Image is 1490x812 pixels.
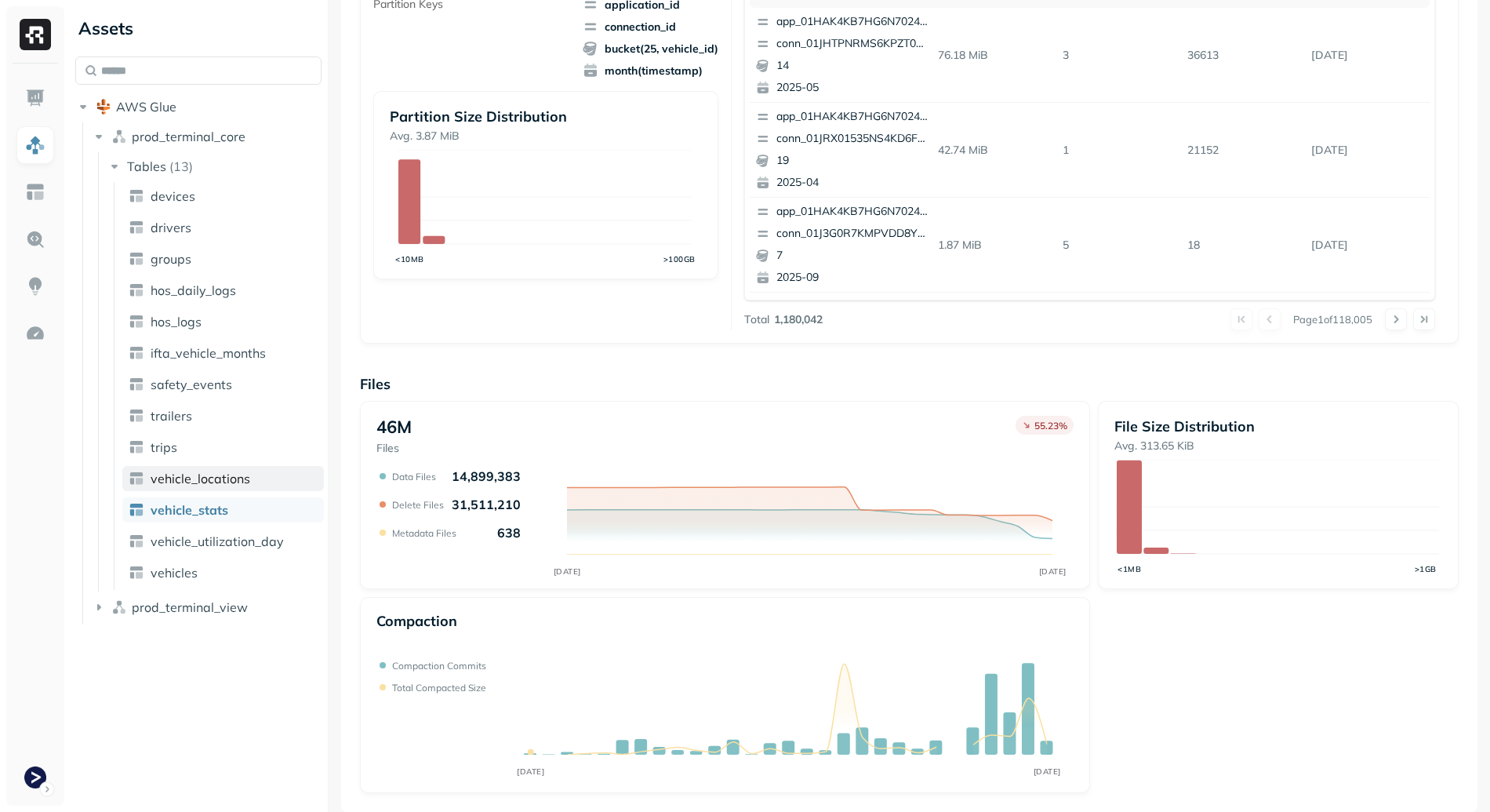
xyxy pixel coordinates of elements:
[122,184,324,209] a: devices
[75,16,322,41] div: Assets
[776,248,929,264] p: 7
[151,377,232,392] span: safety_events
[395,254,424,264] tspan: <10MB
[122,278,324,303] a: hos_daily_logs
[129,345,144,361] img: table
[151,251,191,267] span: groups
[392,471,436,482] p: Data Files
[151,533,284,549] span: vehicle_utilization_day
[25,276,45,297] img: Insights
[122,497,324,523] a: vehicle_stats
[169,158,193,174] p: ( 13 )
[1181,42,1306,69] p: 36613
[1056,231,1181,259] p: 5
[129,282,144,298] img: table
[151,439,177,455] span: trips
[127,158,166,174] span: Tables
[129,220,144,235] img: table
[25,323,45,344] img: Optimization
[1293,312,1372,326] p: Page 1 of 118,005
[776,80,929,96] p: 2025-05
[129,314,144,330] img: table
[151,565,198,581] span: vehicles
[1114,439,1442,453] p: Avg. 313.65 KiB
[20,19,51,50] img: Ryft
[1181,231,1306,259] p: 18
[129,502,144,518] img: table
[392,527,456,539] p: Metadata Files
[776,226,929,242] p: conn_01J3G0R7KMPVDD8Y932GDM1T1D
[116,99,176,115] span: AWS Glue
[25,182,45,202] img: Asset Explorer
[776,36,929,52] p: conn_01JHTPNRMS6KPZT0AG5GJ2Z0BA
[932,42,1056,69] p: 76.18 MiB
[776,14,929,30] p: app_01HAK4KB7HG6N7024210G3S8D5
[151,220,191,235] span: drivers
[25,229,45,249] img: Query Explorer
[497,525,521,541] p: 638
[122,246,324,271] a: groups
[776,175,929,191] p: 2025-04
[151,188,195,204] span: devices
[1414,564,1436,574] tspan: >1GB
[129,439,144,455] img: table
[25,135,45,155] img: Assets
[122,340,324,366] a: ifta_vehicle_months
[774,312,823,327] p: 1,180,042
[122,560,324,585] a: vehicles
[583,41,718,56] span: bucket(25, vehicle_id)
[1033,766,1060,777] tspan: [DATE]
[776,58,929,74] p: 14
[390,129,702,144] p: Avg. 3.87 MiB
[111,599,127,615] img: namespace
[452,468,521,484] p: 14,899,383
[151,345,266,361] span: ifta_vehicle_months
[583,19,718,35] span: connection_id
[744,312,769,327] p: Total
[517,766,544,777] tspan: [DATE]
[122,435,324,460] a: trips
[390,107,702,126] p: Partition Size Distribution
[776,153,929,169] p: 19
[392,682,486,694] p: Total compacted size
[151,314,202,330] span: hos_logs
[151,502,228,518] span: vehicle_stats
[776,131,929,147] p: conn_01JRX01535NS4KD6FC4TR78FPX
[111,129,127,144] img: namespace
[96,99,111,115] img: root
[75,94,322,119] button: AWS Glue
[360,375,1459,393] p: Files
[132,129,245,144] span: prod_terminal_core
[750,8,935,102] button: app_01HAK4KB7HG6N7024210G3S8D5conn_01JHTPNRMS6KPZT0AG5GJ2Z0BA142025-05
[1034,420,1067,431] p: 55.23 %
[663,254,695,264] tspan: >100GB
[392,660,486,672] p: Compaction commits
[129,471,144,486] img: table
[122,529,324,554] a: vehicle_utilization_day
[151,408,192,424] span: trailers
[750,103,935,197] button: app_01HAK4KB7HG6N7024210G3S8D5conn_01JRX01535NS4KD6FC4TR78FPX192025-04
[24,766,46,788] img: Terminal
[583,63,718,78] span: month(timestamp)
[129,408,144,424] img: table
[129,377,144,392] img: table
[132,599,248,615] span: prod_terminal_view
[932,137,1056,164] p: 42.74 MiB
[1056,42,1181,69] p: 3
[129,251,144,267] img: table
[776,270,929,286] p: 2025-09
[91,595,322,620] button: prod_terminal_view
[129,188,144,204] img: table
[452,497,521,512] p: 31,511,210
[122,403,324,428] a: trailers
[122,215,324,240] a: drivers
[1114,417,1442,435] p: File Size Distribution
[151,282,236,298] span: hos_daily_logs
[1181,137,1306,164] p: 21152
[376,416,412,438] p: 46M
[750,293,935,387] button: app_01HAK4KB7HG6N7024210G3S8D5conn_01J5ENNRZC3V160YTGN2K0AB1F92025-09
[25,88,45,108] img: Dashboard
[1117,564,1141,574] tspan: <1MB
[1305,231,1430,259] p: Sep 14, 2025
[932,231,1056,259] p: 1.87 MiB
